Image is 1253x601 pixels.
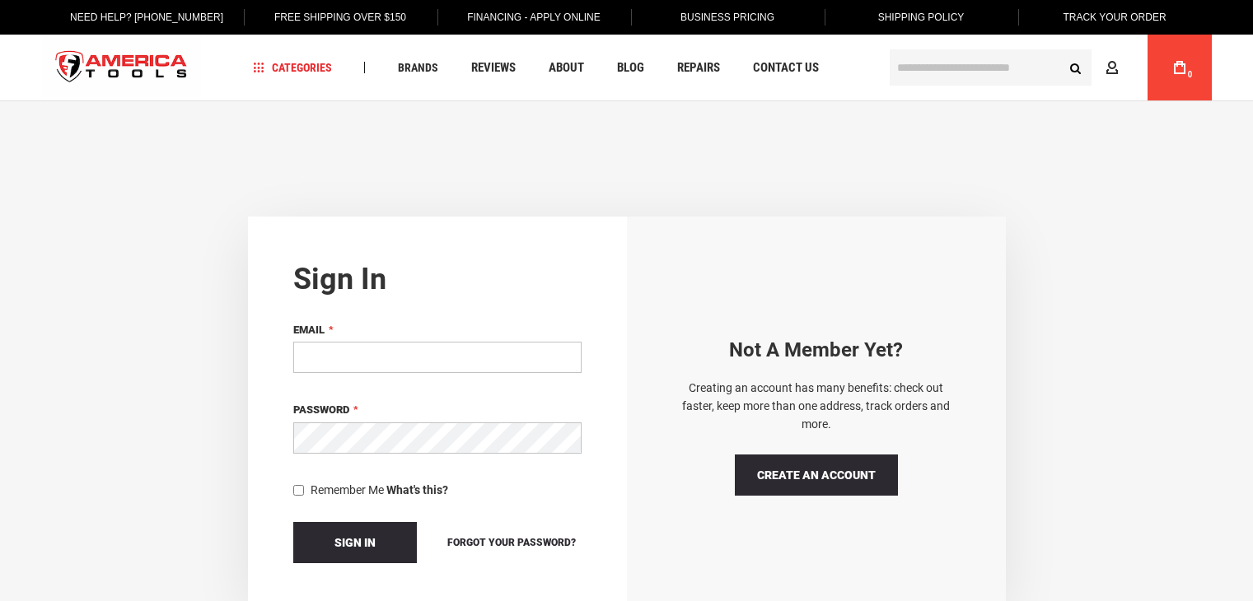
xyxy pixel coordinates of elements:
[464,57,523,79] a: Reviews
[293,403,349,416] span: Password
[610,57,652,79] a: Blog
[253,62,332,73] span: Categories
[293,522,417,563] button: Sign In
[447,537,576,548] span: Forgot Your Password?
[735,454,898,496] a: Create an Account
[442,533,582,552] a: Forgot Your Password?
[42,37,202,99] img: America Tools
[746,57,826,79] a: Contact Us
[386,483,448,496] strong: What's this?
[1060,52,1092,83] button: Search
[245,57,339,79] a: Categories
[617,62,644,74] span: Blog
[293,262,386,296] strong: Sign in
[549,62,584,74] span: About
[753,62,819,74] span: Contact Us
[293,324,325,336] span: Email
[390,57,446,79] a: Brands
[1188,70,1193,79] span: 0
[729,338,903,361] strong: Not a Member yet?
[670,57,727,79] a: Repairs
[471,62,516,74] span: Reviews
[334,536,376,549] span: Sign In
[541,57,591,79] a: About
[1164,35,1195,100] a: 0
[677,62,720,74] span: Repairs
[311,483,384,496] span: Remember Me
[878,12,965,23] span: Shipping Policy
[42,37,202,99] a: store logo
[672,379,961,434] p: Creating an account has many benefits: check out faster, keep more than one address, track orders...
[398,62,438,73] span: Brands
[757,468,876,482] span: Create an Account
